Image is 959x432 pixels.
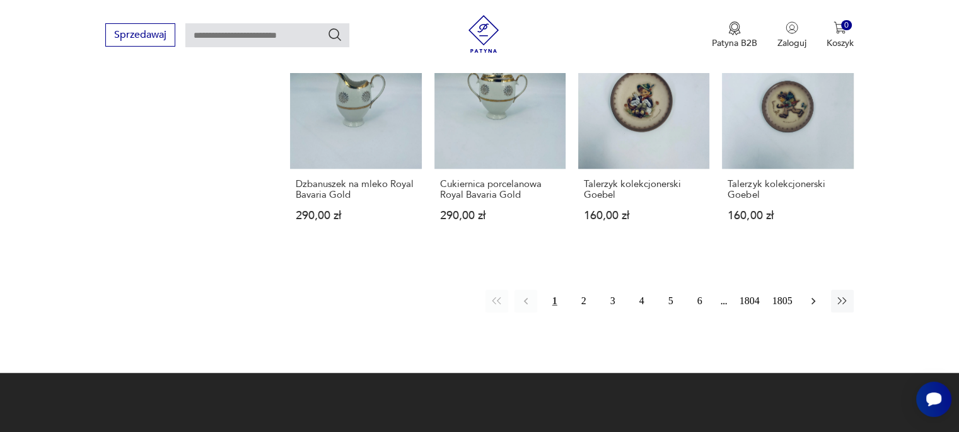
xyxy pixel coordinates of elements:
button: 3 [602,290,624,312]
button: 1 [543,290,566,312]
h3: Talerzyk kolekcjonerski Goebel [728,179,847,200]
h3: Cukiernica porcelanowa Royal Bavaria Gold [440,179,560,200]
p: Zaloguj [777,37,806,49]
button: 1805 [769,290,796,312]
a: Talerzyk kolekcjonerski GoebelTalerzyk kolekcjonerski Goebel160,00 zł [722,38,853,246]
button: Sprzedawaj [105,23,175,47]
p: 160,00 zł [584,210,704,221]
h3: Talerzyk kolekcjonerski Goebel [584,179,704,200]
p: 290,00 zł [440,210,560,221]
button: 0Koszyk [827,21,854,49]
button: 5 [660,290,682,312]
button: 1804 [736,290,763,312]
button: 4 [631,290,653,312]
img: Ikona koszyka [834,21,846,34]
img: Patyna - sklep z meblami i dekoracjami vintage [465,15,503,53]
button: Zaloguj [777,21,806,49]
a: Ikona medaluPatyna B2B [712,21,757,49]
p: Koszyk [827,37,854,49]
p: Patyna B2B [712,37,757,49]
a: Cukiernica porcelanowa Royal Bavaria GoldCukiernica porcelanowa Royal Bavaria Gold290,00 zł [434,38,566,246]
img: Ikonka użytkownika [786,21,798,34]
button: Patyna B2B [712,21,757,49]
h3: Dzbanuszek na mleko Royal Bavaria Gold [296,179,416,200]
button: 2 [572,290,595,312]
a: Dzbanuszek na mleko Royal Bavaria GoldDzbanuszek na mleko Royal Bavaria Gold290,00 zł [290,38,421,246]
a: Talerzyk kolekcjonerski GoebelTalerzyk kolekcjonerski Goebel160,00 zł [578,38,709,246]
button: 6 [689,290,711,312]
p: 160,00 zł [728,210,847,221]
img: Ikona medalu [728,21,741,35]
div: 0 [841,20,852,31]
iframe: Smartsupp widget button [916,382,951,417]
p: 290,00 zł [296,210,416,221]
button: Szukaj [327,27,342,42]
a: Sprzedawaj [105,31,175,40]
